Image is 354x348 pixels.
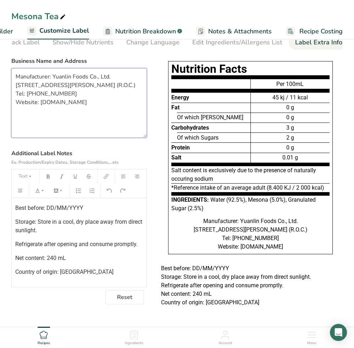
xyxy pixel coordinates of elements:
span: Storage: Store in a cool, dry place away from direct sunlight. [15,218,144,234]
label: Additional Label Notes [11,149,147,166]
div: Salt content is exclusively due to the presence of naturally occuring sodium [171,166,330,184]
span: Best before: DD/MM/YYYY [15,205,83,211]
p: Country of origin: [GEOGRAPHIC_DATA] [161,298,340,307]
span: Ex: Production/Expiry Dates, Storage Conditions,...etc [11,159,119,165]
div: *Reference intake of an average adult (8.400 KJ / 2 000 kcal) [171,184,330,196]
div: Label Extra Info [295,38,342,47]
div: 0 g [251,113,330,123]
span: Reset [117,293,132,301]
label: Business Name and Address [11,57,147,65]
div: 3 g [251,123,330,132]
h1: Nutrition Facts [171,64,330,74]
span: Recipes [38,341,50,346]
button: Reset [105,290,144,304]
span: Of which [PERSON_NAME] [177,114,243,121]
span: Fat [171,104,179,111]
button: Text [15,171,36,182]
div: Mesona Tea [11,10,67,23]
span: Energy [171,94,189,101]
a: Notes & Attachments [196,23,272,39]
span: Carbohydrates [171,124,209,131]
span: Net content: 240 mL [15,255,66,261]
div: 45 kj / 11 kcal [251,93,330,102]
span: Account [219,341,232,346]
a: Nutrition Breakdown [103,23,182,39]
span: Notes & Attachments [208,27,272,36]
div: Change Language [126,38,179,47]
a: Ingredients [125,327,143,346]
div: 2 g [251,132,330,142]
div: 0.01 g [251,153,330,163]
span: Protein [171,144,190,151]
span: Of which Sugars [177,134,219,141]
p: Storage: Store in a cool, dry place away from direct sunlight. [161,273,340,281]
div: Open Intercom Messenger [330,324,347,341]
a: Recipes [38,327,50,346]
span: Customize Label [39,26,89,36]
a: Account [219,327,232,346]
div: Edit Ingredients/Allergens List [192,38,282,47]
span: Nutrition Breakdown [115,27,176,36]
span: Water (92.5%), Mesona (5.0%), Granulated Sugar (2.5%) [171,196,316,212]
div: Per 100mL [251,79,330,92]
span: Country of origin: [GEOGRAPHIC_DATA] [15,268,114,275]
p: Refrigerate after opening and consume promptly. [161,281,340,290]
span: Ingredients [125,341,143,346]
a: Recipe Costing [286,23,343,39]
span: Recipe Costing [299,27,343,36]
span: Salt [171,154,181,161]
p: Best before: DD/MM/YYYY [161,264,340,273]
div: 0 g [251,103,330,113]
a: Customize Label [27,23,89,40]
span: Refrigerate after opening and consume promptly. [15,241,138,248]
p: Net content: 240 mL [161,290,340,298]
div: Manufacturer: Yuanlin Foods Co., Ltd. [STREET_ADDRESS][PERSON_NAME] (R.O.C.) Tel: [PHONE_NUMBER] ... [171,217,330,251]
div: 0 g [251,142,330,152]
div: Show/Hide Nutrients [52,38,114,47]
span: Ingredients: [171,196,209,203]
span: Menu [307,341,316,346]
